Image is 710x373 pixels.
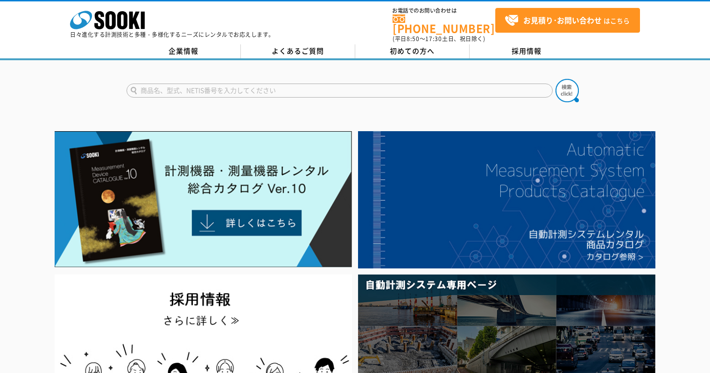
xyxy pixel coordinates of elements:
a: 初めての方へ [355,44,470,58]
strong: お見積り･お問い合わせ [523,14,602,26]
span: お電話でのお問い合わせは [393,8,495,14]
a: 採用情報 [470,44,584,58]
img: Catalog Ver10 [55,131,352,267]
span: (平日 ～ 土日、祝日除く) [393,35,485,43]
img: 自動計測システムカタログ [358,131,655,268]
a: 企業情報 [127,44,241,58]
p: 日々進化する計測技術と多種・多様化するニーズにレンタルでお応えします。 [70,32,274,37]
a: よくあるご質問 [241,44,355,58]
span: 8:50 [407,35,420,43]
span: はこちら [505,14,630,28]
span: 17:30 [425,35,442,43]
input: 商品名、型式、NETIS番号を入力してください [127,84,553,98]
img: btn_search.png [555,79,579,102]
span: 初めての方へ [390,46,435,56]
a: お見積り･お問い合わせはこちら [495,8,640,33]
a: [PHONE_NUMBER] [393,14,495,34]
